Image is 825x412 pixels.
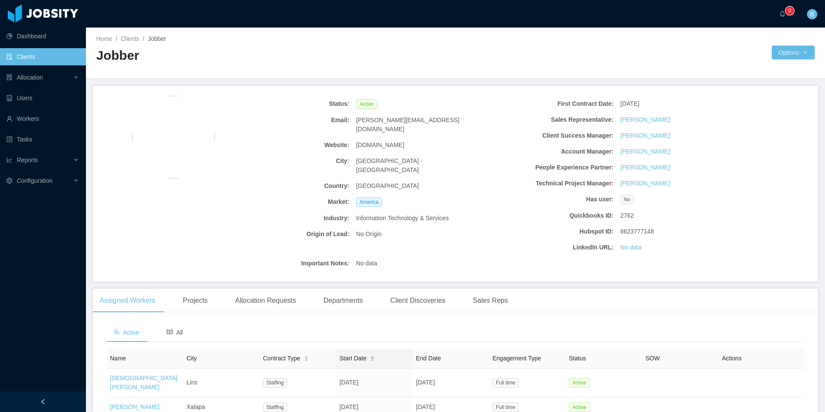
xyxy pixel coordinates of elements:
div: Client Discoveries [383,289,452,313]
i: icon: team [113,329,119,335]
a: icon: userWorkers [6,110,79,127]
b: Origin of Lead: [224,230,349,239]
a: icon: auditClients [6,48,79,65]
span: No Origin [356,230,382,239]
span: Active [113,329,139,336]
span: / [116,35,117,42]
span: [GEOGRAPHIC_DATA] - [GEOGRAPHIC_DATA] [356,157,482,175]
span: Configuration [17,177,52,184]
i: icon: caret-up [370,355,375,357]
span: Actions [722,355,742,362]
div: Departments [317,289,370,313]
span: / [143,35,144,42]
b: Technical Project Manager: [488,179,614,188]
span: Jobber [148,35,166,42]
span: Active [356,99,377,109]
i: icon: solution [6,74,12,80]
b: Status: [224,99,349,108]
td: [DATE] [336,369,412,397]
a: [PERSON_NAME] [620,163,670,172]
a: icon: pie-chartDashboard [6,28,79,45]
b: Quickbooks ID: [488,211,614,220]
span: Contract Type [263,354,300,363]
b: Website: [224,141,349,150]
b: Hubspot ID: [488,227,614,236]
td: Lins [183,369,260,397]
div: Projects [176,289,215,313]
b: People Experience Partner: [488,163,614,172]
div: [DATE] [617,96,749,112]
span: No [620,195,634,204]
span: 2762 [620,211,634,220]
i: icon: read [167,329,173,335]
b: Market: [224,197,349,206]
b: Sales Representative: [488,115,614,124]
b: First Contract Date: [488,99,614,108]
a: [PERSON_NAME] [620,147,670,156]
b: Client Success Manager: [488,131,614,140]
span: All [167,329,183,336]
i: icon: caret-down [370,358,375,361]
b: Has user: [488,195,614,204]
span: No data [356,259,377,268]
a: [PERSON_NAME] [110,403,159,410]
span: Active [569,403,590,412]
a: Home [96,35,112,42]
a: icon: profileTasks [6,131,79,148]
a: No data [620,243,642,252]
span: Staffing [263,403,287,412]
span: America [356,197,382,207]
span: B [810,9,814,19]
img: 6c2a5320-f9f6-11eb-8f85-11cd4b75296e_612d9fb3988e7-400w.png [132,96,215,178]
span: Allocation [17,74,43,81]
i: icon: setting [6,178,12,184]
a: [PERSON_NAME] [620,115,670,124]
div: Sales Reps [466,289,515,313]
a: [PERSON_NAME] [620,131,670,140]
span: [GEOGRAPHIC_DATA] [356,181,419,191]
div: Assigned Workers [93,289,162,313]
b: City: [224,157,349,166]
b: Email: [224,116,349,125]
span: End Date [416,355,441,362]
i: icon: caret-up [304,355,309,357]
sup: 0 [785,6,794,15]
span: Start Date [339,354,367,363]
div: Allocation Requests [228,289,302,313]
b: LinkedIn URL: [488,243,614,252]
button: Optionsicon: down [772,46,815,59]
b: Country: [224,181,349,191]
span: Information Technology & Services [356,214,449,223]
i: icon: bell [779,11,785,17]
span: City [186,355,197,362]
span: [DOMAIN_NAME] [356,141,404,150]
a: Clients [121,35,139,42]
span: SOW [645,355,660,362]
span: [PERSON_NAME][EMAIL_ADDRESS][DOMAIN_NAME] [356,116,482,134]
i: icon: caret-down [304,358,309,361]
div: Sort [304,355,309,361]
span: Staffing [263,378,287,387]
a: [DEMOGRAPHIC_DATA][PERSON_NAME] [110,375,177,390]
b: Account Manager: [488,147,614,156]
span: Engagement Type [492,355,541,362]
i: icon: line-chart [6,157,12,163]
a: icon: robotUsers [6,89,79,107]
span: Reports [17,157,38,163]
b: Industry: [224,214,349,223]
h2: Jobber [96,47,455,65]
span: Name [110,355,126,362]
span: Active [569,378,590,387]
span: Full time [492,403,519,412]
b: Important Notes: [224,259,349,268]
span: 6623777148 [620,227,654,236]
a: [PERSON_NAME] [620,179,670,188]
td: [DATE] [412,369,489,397]
span: Status [569,355,586,362]
div: Sort [370,355,375,361]
span: Full time [492,378,519,387]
